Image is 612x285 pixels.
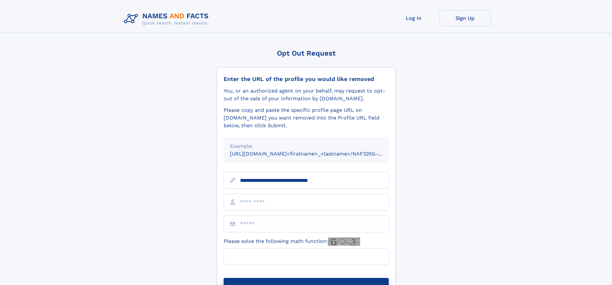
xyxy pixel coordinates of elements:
small: [URL][DOMAIN_NAME]<firstname>_<lastname>/NAF325G-xxxxxxxx [230,151,401,157]
div: Enter the URL of the profile you would like removed [224,76,389,83]
a: Sign Up [439,10,491,26]
img: Logo Names and Facts [121,10,214,28]
div: You, or an authorized agent on your behalf, may request to opt-out of the sale of your informatio... [224,87,389,102]
div: Example: [230,142,382,150]
a: Log In [388,10,439,26]
div: Opt Out Request [217,49,395,57]
label: Please solve the following math function: [224,237,360,246]
div: Please copy and paste the specific profile page URL on [DOMAIN_NAME] you want removed into the Pr... [224,106,389,129]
